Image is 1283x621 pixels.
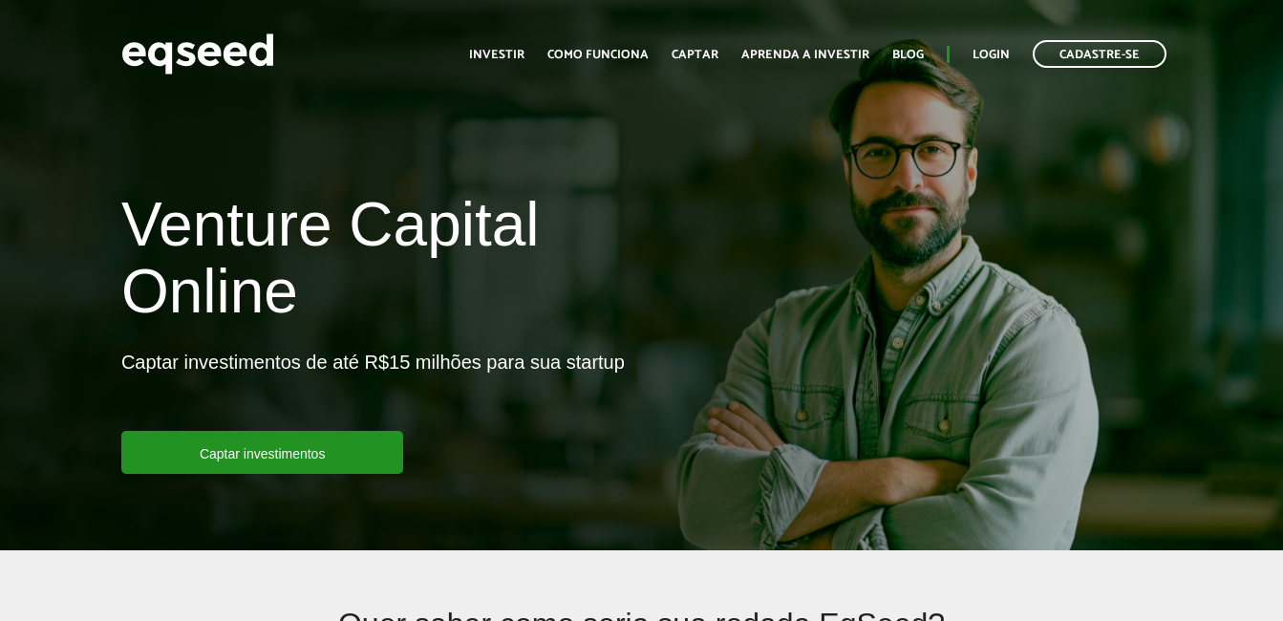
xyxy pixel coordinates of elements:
h1: Venture Capital Online [121,191,628,335]
a: Captar investimentos [121,431,404,474]
a: Investir [469,49,524,61]
a: Blog [892,49,924,61]
a: Como funciona [547,49,649,61]
a: Login [973,49,1010,61]
a: Cadastre-se [1033,40,1166,68]
a: Captar [672,49,718,61]
a: Aprenda a investir [741,49,869,61]
p: Captar investimentos de até R$15 milhões para sua startup [121,351,625,431]
img: EqSeed [121,29,274,79]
